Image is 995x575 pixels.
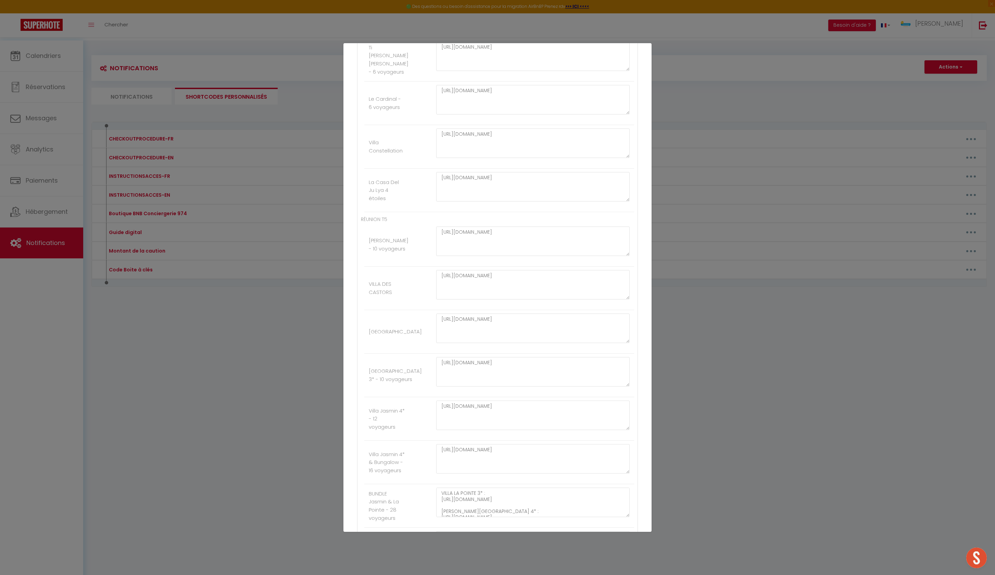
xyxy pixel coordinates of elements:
[966,548,987,568] div: Ouvrir le chat
[369,328,422,336] label: [GEOGRAPHIC_DATA]
[369,280,405,296] label: VILLA DES CASTORS
[369,236,408,253] label: [PERSON_NAME] - 10 voyageurs
[361,216,387,223] label: RÉUNION T5
[369,95,405,111] label: Le Cardinal - 6 voyageurs
[369,44,408,76] label: Ti [PERSON_NAME] [PERSON_NAME] - 6 voyageurs
[369,367,422,383] label: [GEOGRAPHIC_DATA] 3* - 10 voyageurs
[369,138,405,155] label: Villa Constellation
[369,178,405,203] label: La Casa Del Ju Lya 4 étoiles
[369,450,405,475] label: Villa Jasmin 4* & Bungalow - 16 voyageurs
[369,490,405,522] label: BUNDLE Jasmin & La Pointe - 28 voyageurs
[369,407,405,431] label: Villa Jasmin 4* - 12 voyageurs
